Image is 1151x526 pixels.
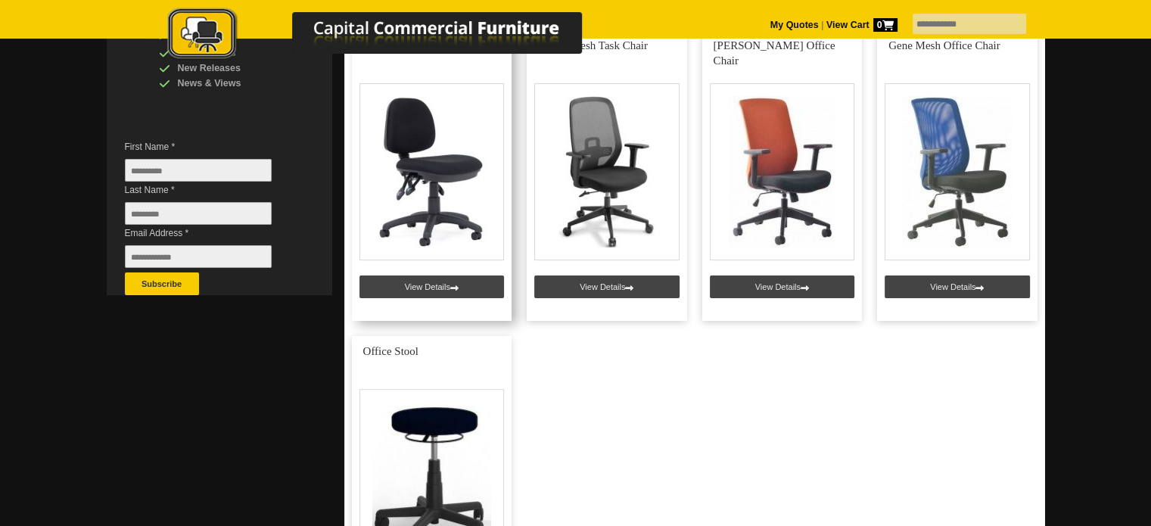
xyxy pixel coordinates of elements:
strong: View Cart [826,20,897,30]
a: My Quotes [770,20,819,30]
a: Capital Commercial Furniture Logo [126,8,655,67]
span: 0 [873,18,897,32]
input: Email Address * [125,245,272,268]
span: First Name * [125,139,294,154]
a: View Cart0 [823,20,897,30]
div: News & Views [159,76,303,91]
button: Subscribe [125,272,199,295]
span: Last Name * [125,182,294,198]
img: Capital Commercial Furniture Logo [126,8,655,63]
input: First Name * [125,159,272,182]
span: Email Address * [125,226,294,241]
input: Last Name * [125,202,272,225]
